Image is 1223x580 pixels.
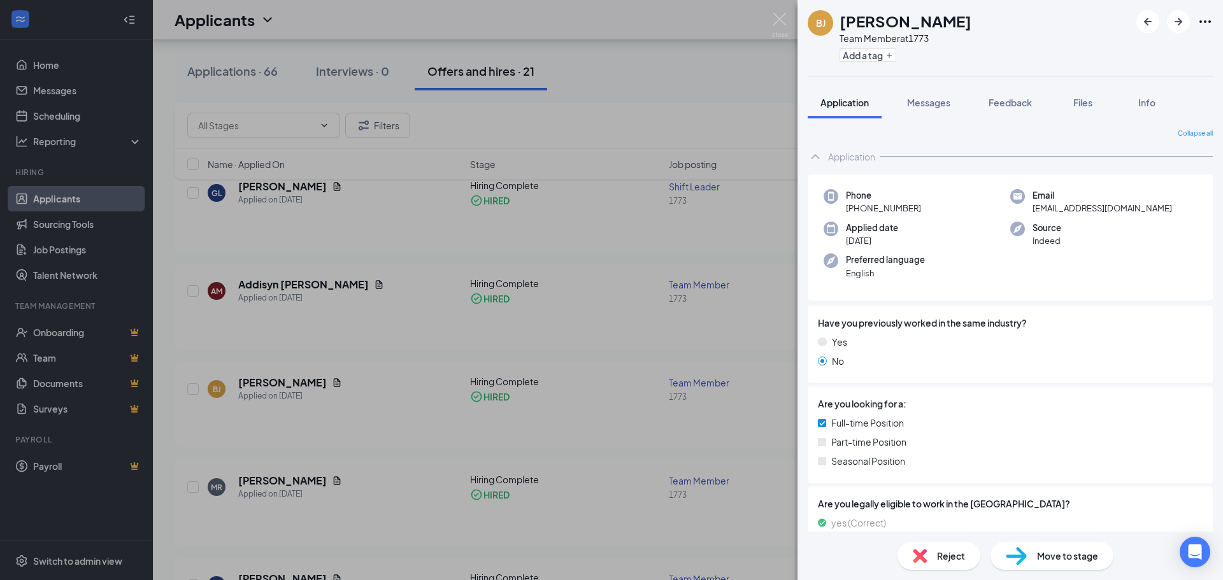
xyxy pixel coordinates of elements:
[818,316,1027,330] span: Have you previously worked in the same industry?
[1033,222,1061,234] span: Source
[831,435,906,449] span: Part-time Position
[1140,14,1155,29] svg: ArrowLeftNew
[907,97,950,108] span: Messages
[1037,549,1098,563] span: Move to stage
[831,416,904,430] span: Full-time Position
[831,516,886,530] span: yes (Correct)
[989,97,1032,108] span: Feedback
[840,32,971,45] div: Team Member at 1773
[816,17,826,29] div: BJ
[831,454,905,468] span: Seasonal Position
[1136,10,1159,33] button: ArrowLeftNew
[1180,537,1210,567] div: Open Intercom Messenger
[1198,14,1213,29] svg: Ellipses
[846,234,898,247] span: [DATE]
[1171,14,1186,29] svg: ArrowRight
[846,267,925,279] span: English
[828,150,875,163] div: Application
[1138,97,1155,108] span: Info
[808,149,823,164] svg: ChevronUp
[820,97,869,108] span: Application
[832,335,847,349] span: Yes
[818,397,906,411] span: Are you looking for a:
[885,52,893,59] svg: Plus
[846,189,921,202] span: Phone
[1073,97,1092,108] span: Files
[1167,10,1190,33] button: ArrowRight
[1033,189,1172,202] span: Email
[1178,129,1213,139] span: Collapse all
[846,253,925,266] span: Preferred language
[840,10,971,32] h1: [PERSON_NAME]
[1033,234,1061,247] span: Indeed
[846,222,898,234] span: Applied date
[1033,202,1172,215] span: [EMAIL_ADDRESS][DOMAIN_NAME]
[840,48,896,62] button: PlusAdd a tag
[846,202,921,215] span: [PHONE_NUMBER]
[937,549,965,563] span: Reject
[832,354,844,368] span: No
[818,497,1203,511] span: Are you legally eligible to work in the [GEOGRAPHIC_DATA]?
